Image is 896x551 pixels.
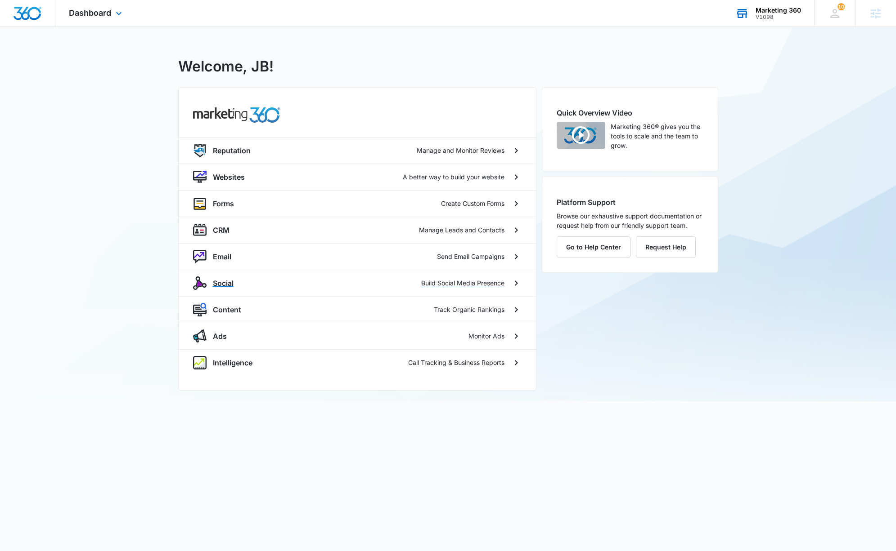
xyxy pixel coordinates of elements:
p: Marketing 360® gives you the tools to scale and the team to grow. [611,122,703,150]
img: crm [193,223,207,237]
p: Social [213,278,234,289]
div: account id [756,14,801,20]
div: account name [756,7,801,14]
h2: Quick Overview Video [557,107,703,118]
button: Go to Help Center [557,236,630,258]
p: Intelligence [213,357,252,368]
a: adsAdsMonitor Ads [179,323,536,349]
p: A better way to build your website [403,172,504,182]
span: 10 [837,3,845,10]
img: intelligence [193,356,207,369]
p: Track Organic Rankings [434,305,504,314]
a: crmCRMManage Leads and Contacts [179,217,536,243]
p: CRM [213,225,230,236]
p: Ads [213,331,227,342]
p: Email [213,251,231,262]
p: Build Social Media Presence [421,278,504,288]
a: intelligenceIntelligenceCall Tracking & Business Reports [179,349,536,376]
img: Quick Overview Video [557,122,605,149]
a: reputationReputationManage and Monitor Reviews [179,137,536,164]
p: Monitor Ads [468,331,504,341]
img: nurture [193,250,207,263]
div: notifications count [837,3,845,10]
a: Go to Help Center [557,243,636,251]
h1: Welcome, JB! [178,56,274,77]
a: socialSocialBuild Social Media Presence [179,270,536,296]
img: social [193,276,207,290]
p: Call Tracking & Business Reports [408,358,504,367]
h2: Platform Support [557,197,703,208]
span: Dashboard [69,8,111,18]
img: forms [193,197,207,210]
p: Websites [213,172,245,182]
img: ads [193,329,207,343]
p: Browse our exhaustive support documentation or request help from our friendly support team. [557,211,703,230]
button: Request Help [636,236,696,258]
img: website [193,170,207,184]
p: Reputation [213,145,251,156]
a: websiteWebsitesA better way to build your website [179,164,536,190]
a: Request Help [636,243,696,251]
a: formsFormsCreate Custom Forms [179,190,536,217]
p: Create Custom Forms [441,199,504,208]
img: reputation [193,144,207,157]
img: common.products.marketing.title [193,107,280,123]
p: Manage Leads and Contacts [419,225,504,235]
a: contentContentTrack Organic Rankings [179,296,536,323]
p: Manage and Monitor Reviews [417,146,504,155]
p: Forms [213,198,234,209]
p: Content [213,304,241,315]
p: Send Email Campaigns [437,252,504,261]
a: nurtureEmailSend Email Campaigns [179,243,536,270]
img: content [193,303,207,316]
